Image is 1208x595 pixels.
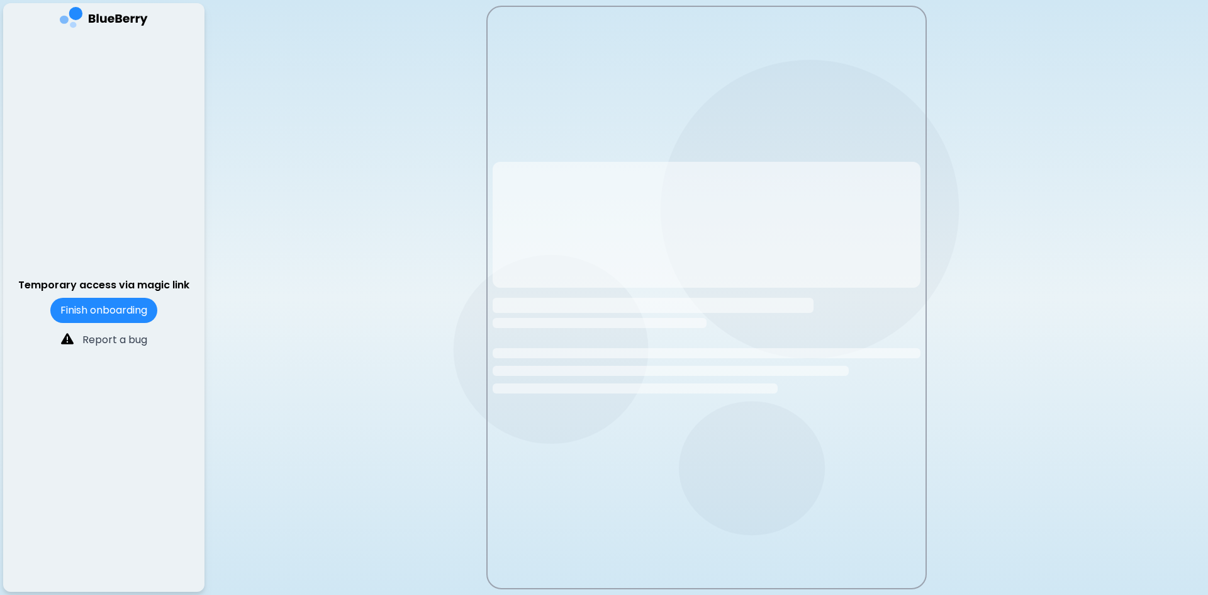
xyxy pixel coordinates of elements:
p: Report a bug [82,332,147,348]
img: company logo [60,7,148,33]
img: file icon [61,332,74,345]
a: Finish onboarding [50,303,157,317]
button: Finish onboarding [50,298,157,323]
p: Temporary access via magic link [18,278,189,293]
